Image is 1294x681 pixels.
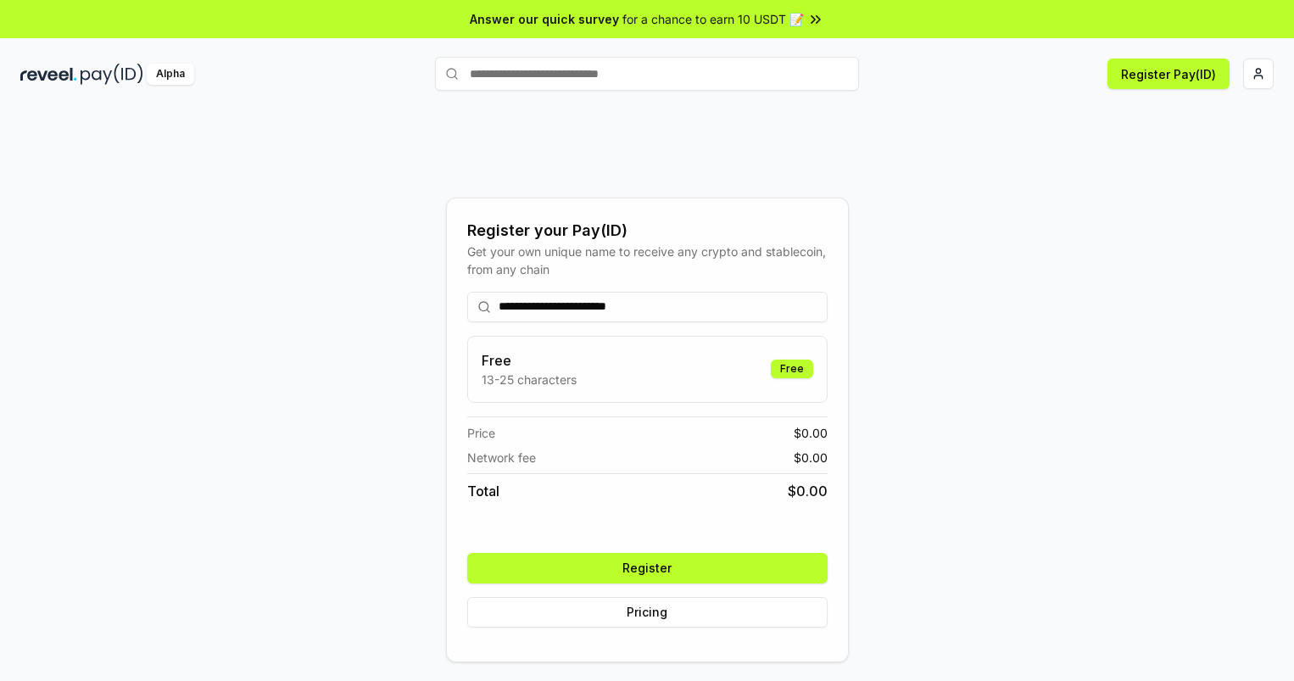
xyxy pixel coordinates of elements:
[794,424,828,442] span: $ 0.00
[81,64,143,85] img: pay_id
[788,481,828,501] span: $ 0.00
[467,219,828,243] div: Register your Pay(ID)
[467,597,828,628] button: Pricing
[467,481,499,501] span: Total
[470,10,619,28] span: Answer our quick survey
[622,10,804,28] span: for a chance to earn 10 USDT 📝
[1107,59,1230,89] button: Register Pay(ID)
[467,553,828,583] button: Register
[467,243,828,278] div: Get your own unique name to receive any crypto and stablecoin, from any chain
[482,350,577,371] h3: Free
[147,64,194,85] div: Alpha
[20,64,77,85] img: reveel_dark
[794,449,828,466] span: $ 0.00
[771,360,813,378] div: Free
[467,449,536,466] span: Network fee
[467,424,495,442] span: Price
[482,371,577,388] p: 13-25 characters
